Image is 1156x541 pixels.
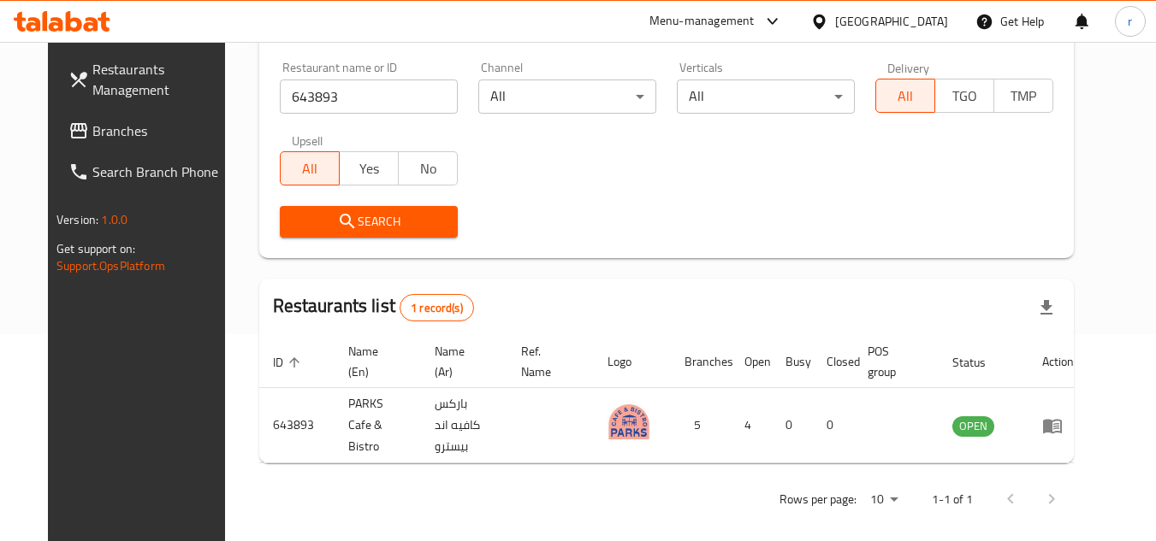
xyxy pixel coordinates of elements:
[280,206,458,238] button: Search
[288,156,333,181] span: All
[883,84,928,109] span: All
[1128,12,1132,31] span: r
[273,352,305,373] span: ID
[293,211,444,232] span: Search
[400,300,473,316] span: 1 record(s)
[56,255,165,277] a: Support.OpsPlatform
[731,336,772,388] th: Open
[780,489,857,510] p: Rows per page:
[671,388,731,463] td: 5
[887,62,930,74] label: Delivery
[273,293,474,321] h2: Restaurants list
[280,79,458,114] input: Search for restaurant name or ID..
[521,341,573,382] span: Ref. Name
[259,388,335,463] td: 643893
[339,151,399,185] button: Yes
[863,487,904,513] div: Rows per page:
[400,294,474,321] div: Total records count
[92,162,228,182] span: Search Branch Phone
[1029,336,1088,388] th: Action
[932,489,973,510] p: 1-1 of 1
[772,336,813,388] th: Busy
[934,79,994,113] button: TGO
[952,416,994,437] div: OPEN
[1001,84,1046,109] span: TMP
[259,336,1088,463] table: enhanced table
[875,79,935,113] button: All
[56,209,98,231] span: Version:
[55,151,241,192] a: Search Branch Phone
[335,388,421,463] td: PARKS Cafe & Bistro
[952,352,1008,373] span: Status
[1026,287,1067,328] div: Export file
[993,79,1053,113] button: TMP
[772,388,813,463] td: 0
[813,388,854,463] td: 0
[594,336,671,388] th: Logo
[649,11,755,32] div: Menu-management
[280,21,1053,46] h2: Restaurant search
[92,121,228,141] span: Branches
[55,49,241,110] a: Restaurants Management
[731,388,772,463] td: 4
[55,110,241,151] a: Branches
[421,388,507,463] td: باركس كافيه اند بيسترو
[478,79,656,114] div: All
[868,341,918,382] span: POS group
[92,59,228,100] span: Restaurants Management
[677,79,855,114] div: All
[280,151,340,185] button: All
[348,341,400,382] span: Name (En)
[835,12,948,31] div: [GEOGRAPHIC_DATA]
[101,209,127,231] span: 1.0.0
[608,401,650,444] img: PARKS Cafe & Bistro
[347,156,392,181] span: Yes
[398,151,458,185] button: No
[292,134,323,146] label: Upsell
[1042,415,1074,436] div: Menu
[406,156,451,181] span: No
[813,336,854,388] th: Closed
[942,84,987,109] span: TGO
[952,416,994,436] span: OPEN
[56,238,135,260] span: Get support on:
[435,341,487,382] span: Name (Ar)
[671,336,731,388] th: Branches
